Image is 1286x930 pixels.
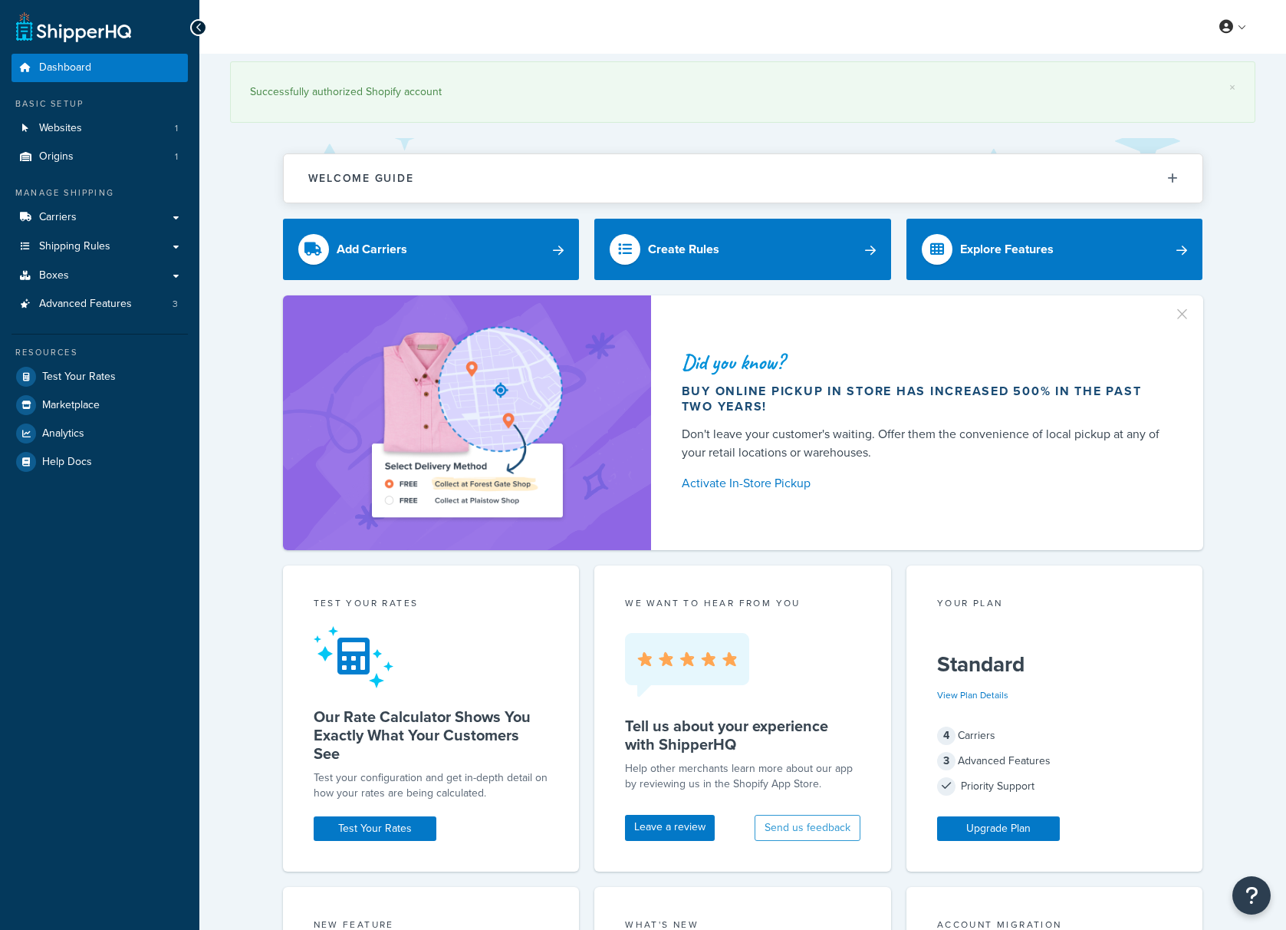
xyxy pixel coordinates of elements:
img: ad-shirt-map-b0359fc47e01cab431d101c4b569394f6a03f54285957d908178d52f29eb9668.png [328,318,606,527]
span: Analytics [42,427,84,440]
a: Carriers [12,203,188,232]
div: Test your configuration and get in-depth detail on how your rates are being calculated. [314,770,549,801]
h5: Our Rate Calculator Shows You Exactly What Your Customers See [314,707,549,763]
div: Resources [12,346,188,359]
li: Origins [12,143,188,171]
a: Test Your Rates [12,363,188,391]
div: Advanced Features [937,750,1173,772]
div: Create Rules [648,239,719,260]
div: Carriers [937,725,1173,747]
a: Dashboard [12,54,188,82]
a: Origins1 [12,143,188,171]
a: Marketplace [12,391,188,419]
span: Carriers [39,211,77,224]
div: Add Carriers [337,239,407,260]
a: Add Carriers [283,219,580,280]
h2: Welcome Guide [308,173,414,184]
button: Welcome Guide [284,154,1202,203]
span: Test Your Rates [42,371,116,384]
span: 4 [937,727,955,745]
button: Send us feedback [755,815,860,841]
span: Shipping Rules [39,240,110,253]
a: Websites1 [12,114,188,143]
div: Basic Setup [12,97,188,110]
div: Manage Shipping [12,186,188,200]
a: Boxes [12,262,188,290]
a: Upgrade Plan [937,816,1060,841]
a: Analytics [12,420,188,447]
div: Your Plan [937,596,1173,614]
span: Boxes [39,269,69,282]
a: Activate In-Store Pickup [682,473,1166,494]
a: Create Rules [594,219,891,280]
div: Did you know? [682,351,1166,373]
div: Don't leave your customer's waiting. Offer them the convenience of local pickup at any of your re... [682,425,1166,462]
span: 3 [173,298,178,311]
h5: Standard [937,652,1173,677]
a: Test Your Rates [314,816,436,841]
span: Origins [39,150,74,163]
div: Test your rates [314,596,549,614]
a: Help Docs [12,448,188,476]
a: Shipping Rules [12,232,188,261]
span: Advanced Features [39,298,132,311]
a: × [1229,81,1235,94]
a: Leave a review [625,815,715,841]
span: 1 [175,122,178,135]
span: Help Docs [42,456,92,469]
p: Help other merchants learn more about our app by reviewing us in the Shopify App Store. [625,761,860,792]
span: Websites [39,122,82,135]
a: Explore Features [906,219,1203,280]
span: 3 [937,752,955,770]
span: 1 [175,150,178,163]
span: Dashboard [39,61,91,74]
div: Successfully authorized Shopify account [250,81,1235,103]
button: Open Resource Center [1232,876,1271,915]
a: View Plan Details [937,688,1008,702]
div: Buy online pickup in store has increased 500% in the past two years! [682,384,1166,414]
h5: Tell us about your experience with ShipperHQ [625,717,860,754]
div: Explore Features [960,239,1054,260]
a: Advanced Features3 [12,290,188,318]
p: we want to hear from you [625,596,860,610]
li: Websites [12,114,188,143]
li: Advanced Features [12,290,188,318]
span: Marketplace [42,399,100,412]
div: Priority Support [937,776,1173,797]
